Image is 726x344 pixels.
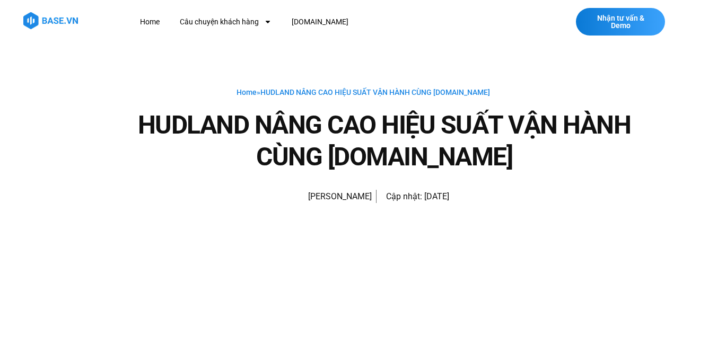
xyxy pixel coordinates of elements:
[284,12,356,32] a: [DOMAIN_NAME]
[172,12,279,32] a: Câu chuyện khách hàng
[260,88,490,96] span: HUDLAND NÂNG CAO HIỆU SUẤT VẬN HÀNH CÙNG [DOMAIN_NAME]
[303,189,372,204] span: [PERSON_NAME]
[109,109,660,173] h1: HUDLAND NÂNG CAO HIỆU SUẤT VẬN HÀNH CÙNG [DOMAIN_NAME]
[237,88,490,96] span: »
[424,191,449,201] time: [DATE]
[132,12,518,32] nav: Menu
[587,14,654,29] span: Nhận tư vấn & Demo
[132,12,168,32] a: Home
[237,88,257,96] a: Home
[386,191,422,201] span: Cập nhật:
[576,8,665,36] a: Nhận tư vấn & Demo
[277,183,372,210] a: Picture of Đoàn Đức [PERSON_NAME]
